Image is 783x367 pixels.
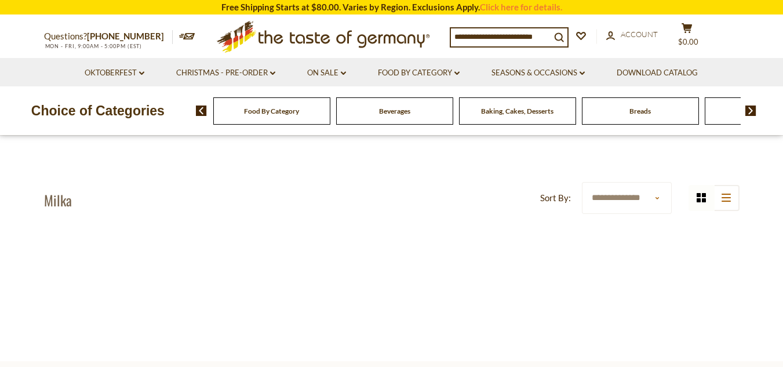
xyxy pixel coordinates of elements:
span: MON - FRI, 9:00AM - 5:00PM (EST) [44,43,143,49]
a: Baking, Cakes, Desserts [481,107,553,115]
a: On Sale [307,67,346,79]
img: next arrow [745,106,756,116]
p: Questions? [44,29,173,44]
a: Click here for details. [480,2,562,12]
h1: Milka [44,191,72,209]
a: Food By Category [378,67,460,79]
a: Beverages [379,107,410,115]
span: $0.00 [678,37,698,46]
img: previous arrow [196,106,207,116]
a: Breads [629,107,651,115]
a: Oktoberfest [85,67,144,79]
button: $0.00 [670,23,705,52]
span: Account [621,30,658,39]
label: Sort By: [540,191,571,205]
a: [PHONE_NUMBER] [87,31,164,41]
a: Seasons & Occasions [491,67,585,79]
a: Christmas - PRE-ORDER [176,67,275,79]
a: Food By Category [244,107,299,115]
a: Account [606,28,658,41]
a: Download Catalog [617,67,698,79]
